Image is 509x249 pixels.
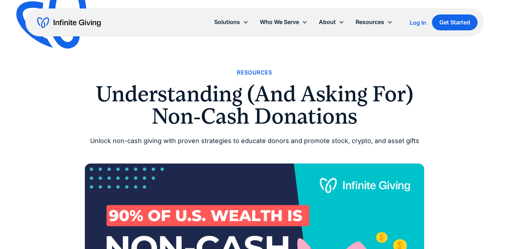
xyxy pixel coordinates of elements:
div: Solutions [214,17,240,27]
a: home [37,17,101,28]
div: Resources [350,14,398,30]
h1: Understanding (And Asking For) Non-Cash Donations [85,83,424,127]
div: Who We Serve [254,14,313,30]
div: Who We Serve [260,17,299,27]
div: Unlock non-cash giving with proven strategies to educate donors and promote stock, crypto, and as... [85,136,424,147]
div: Log In [410,20,426,25]
div: Resources [356,17,384,27]
div: About [313,14,350,30]
a: Resources [237,68,272,77]
a: Log In [410,18,426,27]
a: Get Started [432,14,478,30]
div: Solutions [209,14,254,30]
div: About [319,17,336,27]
